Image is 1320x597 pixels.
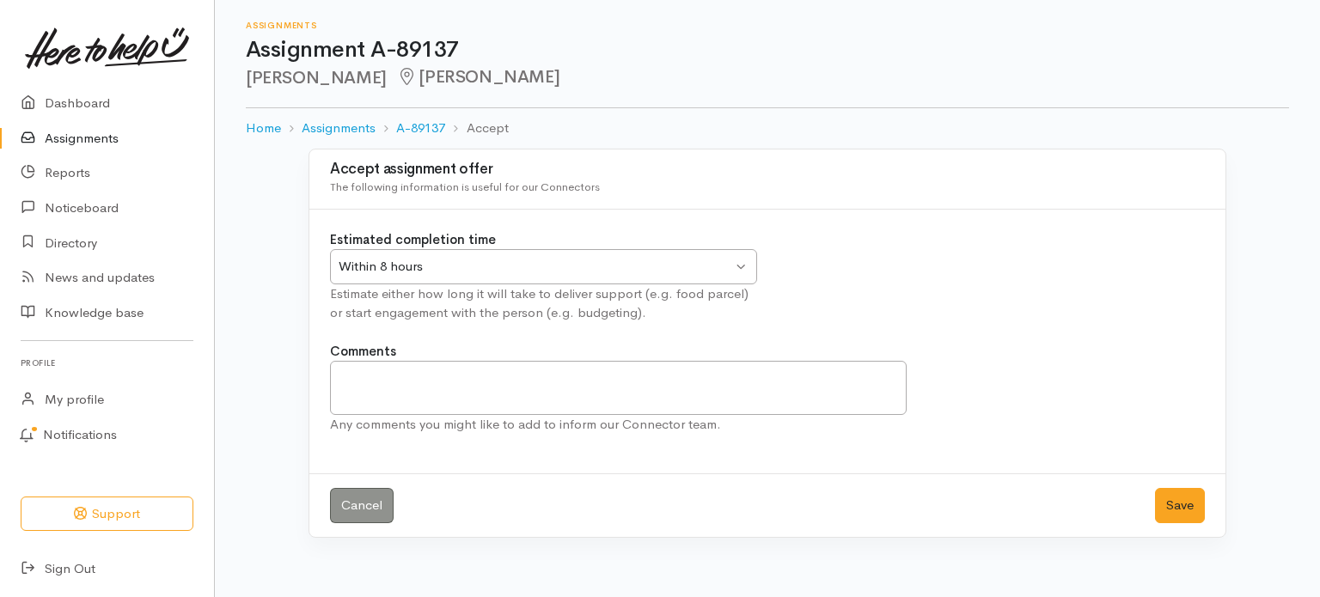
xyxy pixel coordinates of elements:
[330,342,396,362] label: Comments
[246,21,1289,30] h6: Assignments
[396,119,445,138] a: A-89137
[21,496,193,532] button: Support
[445,119,508,138] li: Accept
[246,119,281,138] a: Home
[330,180,600,194] span: The following information is useful for our Connectors
[330,284,757,323] div: Estimate either how long it will take to deliver support (e.g. food parcel) or start engagement w...
[330,415,907,435] div: Any comments you might like to add to inform our Connector team.
[246,108,1289,149] nav: breadcrumb
[302,119,376,138] a: Assignments
[330,161,1205,178] h3: Accept assignment offer
[1155,488,1205,523] button: Save
[330,230,496,250] label: Estimated completion time
[330,488,394,523] a: Cancel
[246,38,1289,63] h1: Assignment A-89137
[246,68,1289,88] h2: [PERSON_NAME]
[21,351,193,375] h6: Profile
[339,257,732,277] div: Within 8 hours
[397,66,559,88] span: [PERSON_NAME]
